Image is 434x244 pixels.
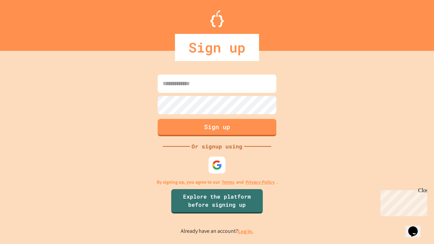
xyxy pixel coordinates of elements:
[245,179,275,186] a: Privacy Policy
[406,217,427,237] iframe: chat widget
[171,189,263,213] a: Explore the platform before signing up
[158,119,276,136] button: Sign up
[378,187,427,216] iframe: chat widget
[238,228,254,235] a: Log in.
[175,34,259,61] div: Sign up
[212,160,222,170] img: google-icon.svg
[157,179,278,186] p: By signing up, you agree to our and .
[210,10,224,27] img: Logo.svg
[3,3,47,43] div: Chat with us now!Close
[222,179,234,186] a: Terms
[181,227,254,236] p: Already have an account?
[190,142,244,150] div: Or signup using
